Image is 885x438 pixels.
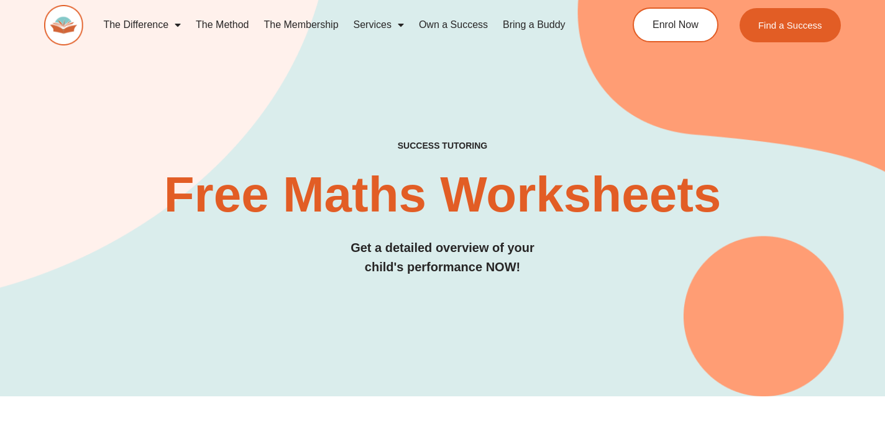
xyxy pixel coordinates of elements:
a: Enrol Now [633,7,718,42]
a: Services [346,11,411,39]
span: Enrol Now [653,20,699,30]
a: Bring a Buddy [495,11,573,39]
a: The Membership [256,11,346,39]
h4: SUCCESS TUTORING​ [44,141,841,151]
a: The Method [188,11,256,39]
h3: Get a detailed overview of your child's performance NOW! [44,238,841,277]
nav: Menu [96,11,587,39]
span: Find a Success [758,21,822,30]
h2: Free Maths Worksheets​ [44,170,841,220]
a: The Difference [96,11,188,39]
a: Find a Success [740,8,841,42]
a: Own a Success [411,11,495,39]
